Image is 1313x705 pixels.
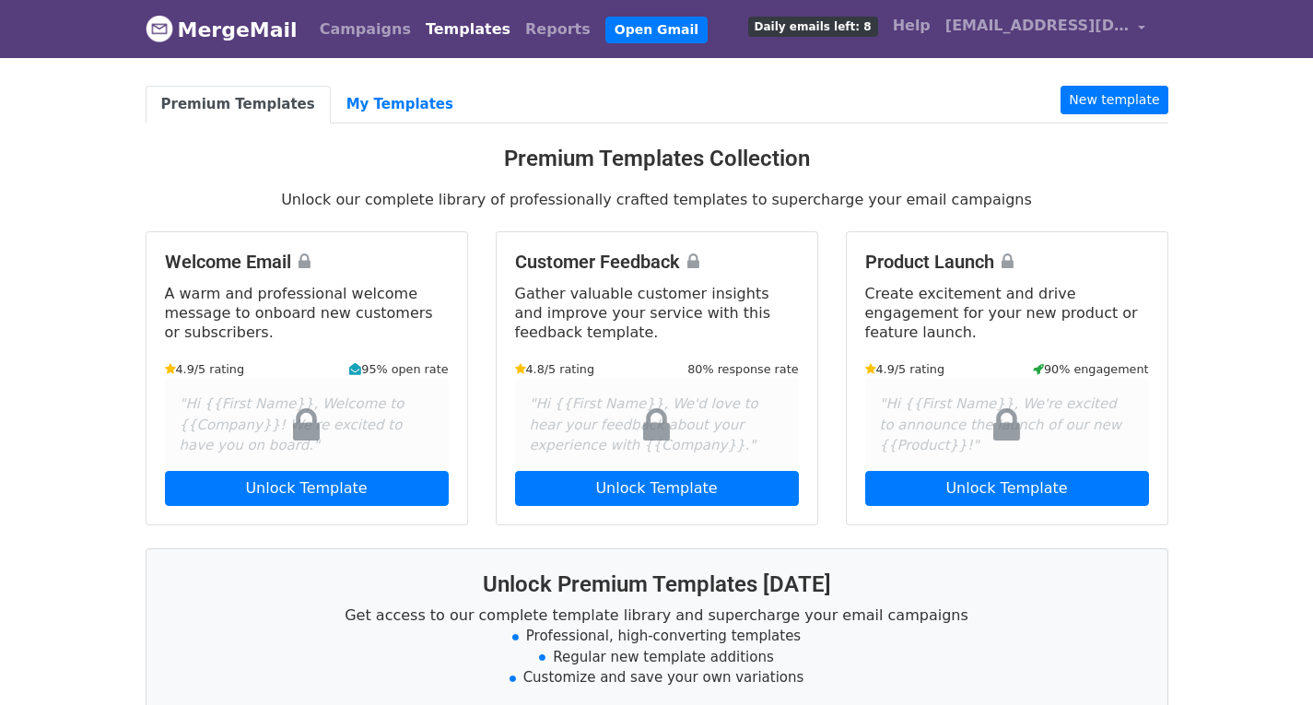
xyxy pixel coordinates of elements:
div: "Hi {{First Name}}, We'd love to hear your feedback about your experience with {{Company}}." [515,379,799,471]
a: My Templates [331,86,469,123]
a: Reports [518,11,598,48]
a: Unlock Template [515,471,799,506]
p: A warm and professional welcome message to onboard new customers or subscribers. [165,284,449,342]
li: Customize and save your own variations [169,667,1145,688]
a: Campaigns [312,11,418,48]
p: Create excitement and drive engagement for your new product or feature launch. [865,284,1149,342]
small: 4.9/5 rating [865,360,945,378]
a: Unlock Template [865,471,1149,506]
small: 80% response rate [687,360,798,378]
a: Daily emails left: 8 [741,7,885,44]
span: [EMAIL_ADDRESS][DOMAIN_NAME] [945,15,1130,37]
small: 4.9/5 rating [165,360,245,378]
a: [EMAIL_ADDRESS][DOMAIN_NAME] [938,7,1154,51]
h4: Welcome Email [165,251,449,273]
small: 95% open rate [349,360,448,378]
a: MergeMail [146,10,298,49]
a: New template [1061,86,1167,114]
small: 4.8/5 rating [515,360,595,378]
p: Get access to our complete template library and supercharge your email campaigns [169,605,1145,625]
h4: Product Launch [865,251,1149,273]
p: Gather valuable customer insights and improve your service with this feedback template. [515,284,799,342]
p: Unlock our complete library of professionally crafted templates to supercharge your email campaigns [146,190,1168,209]
h3: Unlock Premium Templates [DATE] [169,571,1145,598]
li: Regular new template additions [169,647,1145,668]
div: "Hi {{First Name}}, Welcome to {{Company}}! We're excited to have you on board." [165,379,449,471]
a: Premium Templates [146,86,331,123]
li: Professional, high-converting templates [169,626,1145,647]
a: Unlock Template [165,471,449,506]
span: Daily emails left: 8 [748,17,878,37]
div: "Hi {{First Name}}, We're excited to announce the launch of our new {{Product}}!" [865,379,1149,471]
img: MergeMail logo [146,15,173,42]
h4: Customer Feedback [515,251,799,273]
small: 90% engagement [1033,360,1149,378]
h3: Premium Templates Collection [146,146,1168,172]
a: Open Gmail [605,17,708,43]
a: Help [885,7,938,44]
a: Templates [418,11,518,48]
